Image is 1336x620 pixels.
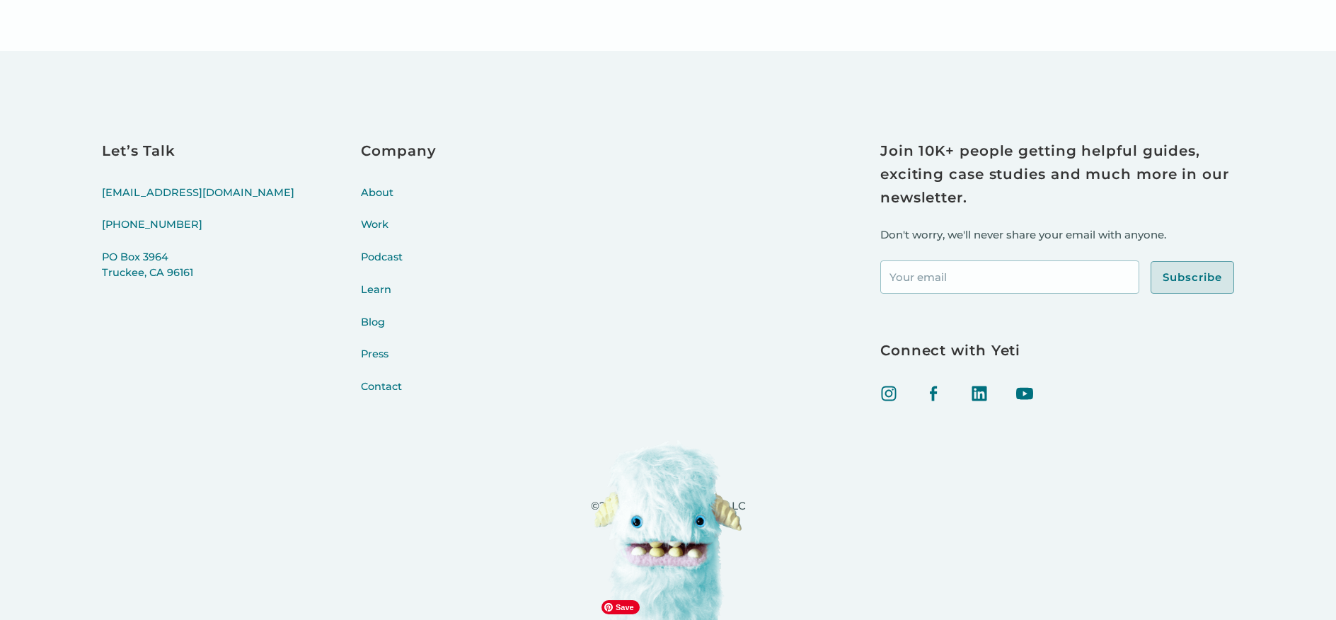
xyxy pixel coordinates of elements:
[361,139,436,163] h3: Company
[880,260,1234,294] form: Footer Newsletter Signup
[361,185,436,218] a: About
[926,385,943,402] img: facebook icon
[102,217,294,250] a: [PHONE_NUMBER]
[361,217,436,250] a: Work
[361,347,436,379] a: Press
[591,498,746,515] p: ©2025 Yeti Technologies LLC
[1016,385,1033,402] img: Youtube icon
[1151,261,1234,294] input: Subscribe
[601,600,640,614] span: Save
[361,315,436,348] a: Blog
[361,282,436,315] a: Learn
[880,260,1139,294] input: Your email
[971,385,988,402] img: linked in icon
[880,226,1234,244] p: Don't worry, we'll never share your email with anyone.
[102,250,294,298] a: PO Box 3964Truckee, CA 96161
[102,185,294,218] a: [EMAIL_ADDRESS][DOMAIN_NAME]
[594,440,742,620] img: A pop-up yeti head!
[880,139,1234,209] h3: Join 10K+ people getting helpful guides, exciting case studies and much more in our newsletter.
[102,139,294,163] h3: Let’s Talk
[361,250,436,282] a: Podcast
[880,385,897,402] img: Instagram icon
[361,379,436,412] a: Contact
[880,339,1234,362] h3: Connect with Yeti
